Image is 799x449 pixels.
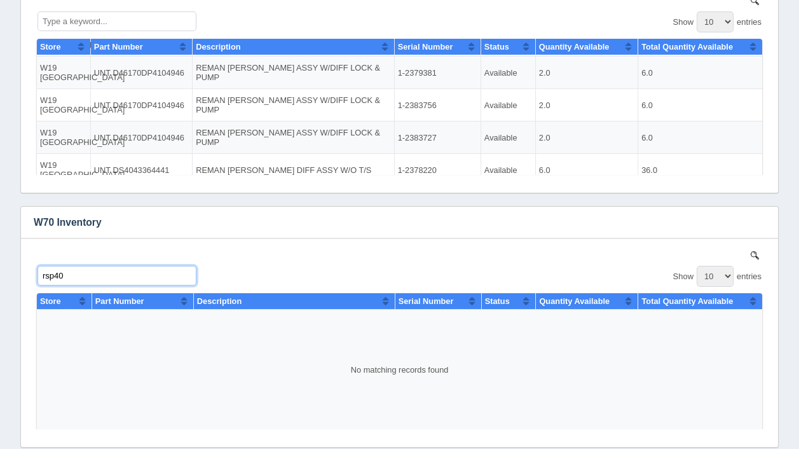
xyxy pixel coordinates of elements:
[65,45,114,55] span: Part Number
[639,20,660,30] span: Show
[451,45,475,55] span: Status
[145,42,153,57] button: Sort column ascending
[62,123,163,156] td: UNT ATO2612F
[159,92,360,125] td: REMAN [PERSON_NAME] ASSY W/DIFF LOCK & PUMP
[591,42,599,57] button: Sort column ascending
[449,123,503,156] td: Available
[488,42,496,57] button: Sort column ascending
[715,42,723,57] button: Sort column ascending
[502,92,604,125] td: 2.0
[363,123,449,156] td: 1-2377692
[604,92,728,125] td: 6.0
[62,91,163,123] td: UNT ATO2612D
[57,60,158,92] td: UNT D46170DP4104946
[605,59,728,91] td: 4.0
[703,20,728,30] span: entries
[6,45,27,55] span: Store
[57,92,158,125] td: UNT D46170DP4104946
[350,42,358,57] button: Sort column ascending
[435,42,444,57] button: Sort column ascending
[159,60,360,92] td: REMAN [PERSON_NAME] ASSY W/DIFF LOCK & PUMP
[447,92,502,125] td: Available
[44,42,53,57] button: Sort column ascending
[434,42,442,57] button: Sort column ascending
[503,123,605,156] td: 2.0
[167,45,211,55] span: Description
[604,60,728,92] td: 6.0
[60,45,109,55] span: Part Number
[503,91,605,123] td: 2.0
[363,59,449,91] td: 1-2376462
[3,125,57,157] td: W19 [GEOGRAPHIC_DATA]
[48,42,57,57] button: Sort column ascending
[3,59,62,91] td: W74 [GEOGRAPHIC_DATA]
[159,157,360,190] td: REMAN [PERSON_NAME] DIFF ASSY W/O T/S
[604,157,728,190] td: 36.0
[159,125,360,157] td: REMAN [PERSON_NAME] ASSY W/DIFF LOCK & PUMP
[449,91,503,123] td: Available
[3,123,62,156] td: W74 [GEOGRAPHIC_DATA]
[162,45,207,55] span: Description
[163,123,363,156] td: REMAN VOLVO ISHIFT TRANS ASSY
[502,157,604,190] td: 6.0
[447,60,502,92] td: Available
[3,59,728,179] td: No matching records found
[62,59,163,91] td: UNT ATO2612D
[447,125,502,157] td: Available
[447,157,502,190] td: Available
[604,125,728,157] td: 6.0
[434,42,442,57] button: Sort column ascending
[502,125,604,157] td: 2.0
[453,45,477,55] span: Status
[348,42,356,57] button: Sort column ascending
[365,45,420,55] span: Serial Number
[360,125,447,157] td: 1-2383727
[605,123,728,156] td: 4.0
[4,15,163,34] input: Type a keyword...
[502,60,604,92] td: 2.0
[363,91,449,123] td: 1-2376538
[3,60,57,92] td: W19 [GEOGRAPHIC_DATA]
[146,42,154,57] button: Sort column ascending
[608,45,699,55] span: Total Quantity Available
[57,125,158,157] td: UNT D46170DP4104946
[505,45,576,55] span: Quantity Available
[62,45,111,55] span: Part Number
[364,45,420,55] span: Serial Number
[451,45,476,55] span: Status
[3,157,57,190] td: W19 [GEOGRAPHIC_DATA]
[605,91,728,123] td: 4.0
[507,45,577,55] span: Quantity Available
[503,59,605,91] td: 2.0
[360,92,447,125] td: 1-2383756
[3,91,62,123] td: W74 [GEOGRAPHIC_DATA]
[449,59,503,91] td: Available
[347,42,355,57] button: Sort column ascending
[21,207,759,238] h3: W70 Inventory
[163,45,208,55] span: Description
[149,42,158,57] button: Sort column ascending
[163,91,363,123] td: REMAN VOLVO ISHIFT TRANS ASSY
[43,42,51,57] button: Sort column ascending
[163,59,363,91] td: REMAN VOLVO ISHIFT TRANS ASSY
[591,42,599,57] button: Sort column ascending
[57,157,158,190] td: UNT DS4043364441
[489,42,498,57] button: Sort column ascending
[608,45,700,55] span: Total Quantity Available
[367,45,422,55] span: Serial Number
[360,60,447,92] td: 1-2379381
[3,92,57,125] td: W19 [GEOGRAPHIC_DATA]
